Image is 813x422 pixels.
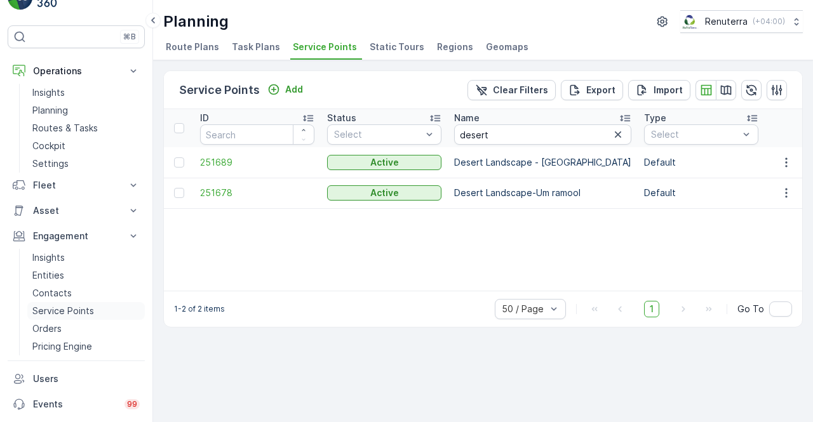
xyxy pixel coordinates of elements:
p: Renuterra [705,15,748,28]
p: Default [644,156,758,169]
a: Service Points [27,302,145,320]
button: Active [327,155,441,170]
p: Clear Filters [493,84,548,96]
p: ⌘B [123,32,136,42]
p: Service Points [179,81,260,99]
span: Task Plans [232,41,280,53]
button: Renuterra(+04:00) [680,10,803,33]
p: Default [644,187,758,199]
input: Search [200,124,314,145]
a: Events99 [8,392,145,417]
a: Insights [27,84,145,102]
p: 1-2 of 2 items [174,304,225,314]
span: Static Tours [370,41,424,53]
button: Operations [8,58,145,84]
p: Export [586,84,615,96]
p: Service Points [32,305,94,317]
p: Contacts [32,287,72,300]
p: Select [334,128,422,141]
p: Users [33,373,140,385]
p: Operations [33,65,119,77]
button: Export [561,80,623,100]
p: Asset [33,204,119,217]
a: 251689 [200,156,314,169]
p: Active [370,187,399,199]
p: Select [651,128,739,141]
a: Entities [27,267,145,284]
a: Pricing Engine [27,338,145,355]
p: Import [654,84,683,96]
button: Add [262,82,308,97]
span: Go To [737,303,764,315]
div: Toggle Row Selected [174,188,184,198]
a: Contacts [27,284,145,302]
p: ( +04:00 ) [753,16,785,27]
span: Geomaps [486,41,528,53]
button: Active [327,185,441,201]
span: 1 [644,301,659,317]
p: Active [370,156,399,169]
p: 99 [127,399,137,409]
p: Desert Landscape-Um ramool [454,187,631,199]
p: Orders [32,322,62,335]
p: Fleet [33,179,119,192]
p: Settings [32,157,69,170]
p: Pricing Engine [32,340,92,353]
p: Status [327,112,356,124]
img: Screenshot_2024-07-26_at_13.33.01.png [680,15,700,29]
p: Name [454,112,480,124]
p: Planning [163,11,229,32]
p: Events [33,398,117,411]
a: Cockpit [27,137,145,155]
button: Import [628,80,690,100]
span: Regions [437,41,473,53]
p: Type [644,112,666,124]
p: Entities [32,269,64,282]
p: Add [285,83,303,96]
button: Clear Filters [467,80,556,100]
p: Engagement [33,230,119,242]
p: Routes & Tasks [32,122,98,135]
button: Asset [8,198,145,223]
button: Fleet [8,173,145,198]
a: Settings [27,155,145,173]
input: Search [454,124,631,145]
a: Users [8,366,145,392]
p: Insights [32,86,65,99]
a: Orders [27,320,145,338]
span: Route Plans [166,41,219,53]
p: Planning [32,104,68,117]
button: Engagement [8,223,145,249]
a: Planning [27,102,145,119]
div: Toggle Row Selected [174,157,184,168]
a: Routes & Tasks [27,119,145,137]
span: Service Points [293,41,357,53]
p: ID [200,112,209,124]
p: Insights [32,251,65,264]
p: Desert Landscape - [GEOGRAPHIC_DATA] [454,156,631,169]
a: 251678 [200,187,314,199]
a: Insights [27,249,145,267]
p: Cockpit [32,140,65,152]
